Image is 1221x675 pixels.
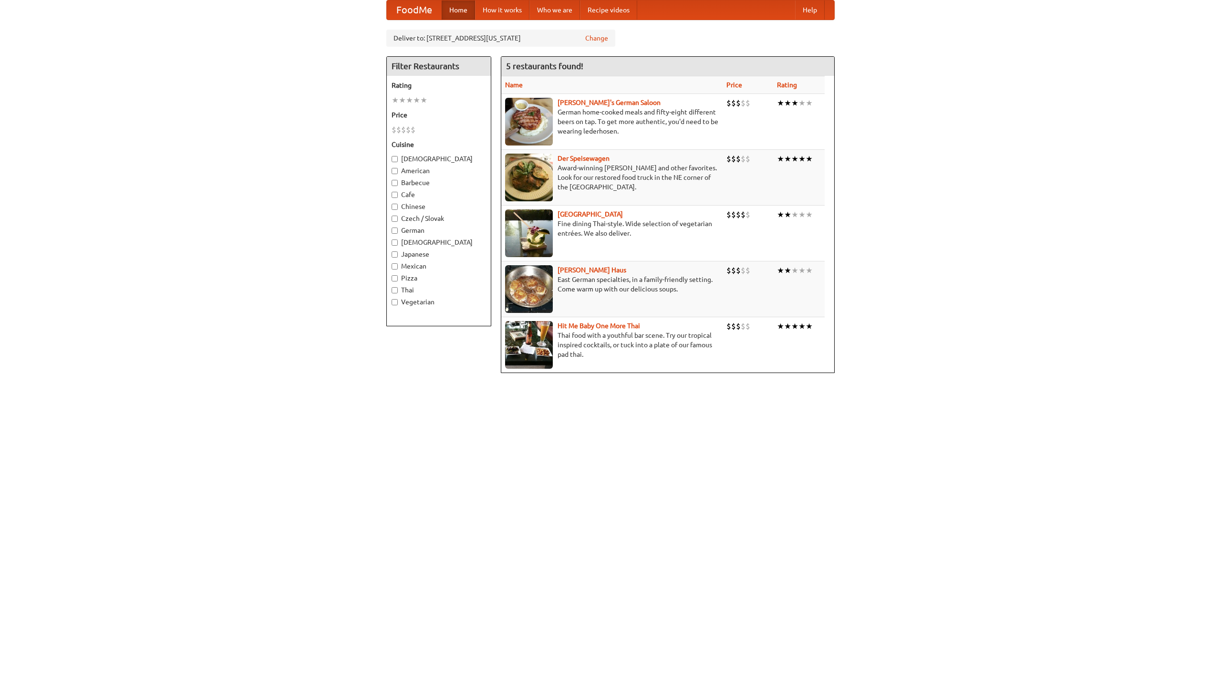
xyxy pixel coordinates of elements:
li: ★ [777,154,784,164]
a: Price [726,81,742,89]
li: $ [741,154,745,164]
p: Award-winning [PERSON_NAME] and other favorites. Look for our restored food truck in the NE corne... [505,163,719,192]
img: satay.jpg [505,209,553,257]
input: Mexican [392,263,398,270]
a: [PERSON_NAME]'s German Saloon [558,99,661,106]
h5: Rating [392,81,486,90]
label: Czech / Slovak [392,214,486,223]
li: ★ [777,209,784,220]
li: ★ [784,321,791,332]
a: Home [442,0,475,20]
label: Mexican [392,261,486,271]
a: FoodMe [387,0,442,20]
img: kohlhaus.jpg [505,265,553,313]
input: [DEMOGRAPHIC_DATA] [392,156,398,162]
li: ★ [791,209,798,220]
li: ★ [798,321,806,332]
p: East German specialties, in a family-friendly setting. Come warm up with our delicious soups. [505,275,719,294]
li: $ [726,209,731,220]
li: $ [741,321,745,332]
li: ★ [777,98,784,108]
a: How it works [475,0,529,20]
li: ★ [784,265,791,276]
li: $ [745,154,750,164]
ng-pluralize: 5 restaurants found! [506,62,583,71]
li: ★ [406,95,413,105]
label: Japanese [392,249,486,259]
li: ★ [777,321,784,332]
li: $ [736,265,741,276]
b: [GEOGRAPHIC_DATA] [558,210,623,218]
li: $ [396,125,401,135]
h4: Filter Restaurants [387,57,491,76]
h5: Price [392,110,486,120]
li: ★ [806,98,813,108]
li: ★ [413,95,420,105]
li: $ [731,154,736,164]
li: $ [736,321,741,332]
li: ★ [784,209,791,220]
p: Fine dining Thai-style. Wide selection of vegetarian entrées. We also deliver. [505,219,719,238]
img: esthers.jpg [505,98,553,145]
li: $ [745,265,750,276]
li: ★ [791,98,798,108]
li: $ [745,321,750,332]
li: ★ [791,265,798,276]
li: $ [726,154,731,164]
label: [DEMOGRAPHIC_DATA] [392,238,486,247]
a: Help [795,0,825,20]
li: $ [736,98,741,108]
li: $ [401,125,406,135]
label: Pizza [392,273,486,283]
label: German [392,226,486,235]
li: ★ [806,265,813,276]
a: Recipe videos [580,0,637,20]
li: ★ [784,98,791,108]
input: Barbecue [392,180,398,186]
li: $ [741,98,745,108]
li: $ [726,321,731,332]
li: $ [745,209,750,220]
label: Vegetarian [392,297,486,307]
li: ★ [798,98,806,108]
label: American [392,166,486,176]
li: ★ [798,209,806,220]
li: $ [741,265,745,276]
img: babythai.jpg [505,321,553,369]
li: ★ [392,95,399,105]
li: ★ [784,154,791,164]
input: Czech / Slovak [392,216,398,222]
h5: Cuisine [392,140,486,149]
li: ★ [399,95,406,105]
li: $ [411,125,415,135]
li: $ [731,265,736,276]
input: Vegetarian [392,299,398,305]
a: Der Speisewagen [558,155,610,162]
li: $ [736,209,741,220]
li: $ [731,321,736,332]
li: ★ [777,265,784,276]
p: German home-cooked meals and fifty-eight different beers on tap. To get more authentic, you'd nee... [505,107,719,136]
b: [PERSON_NAME] Haus [558,266,626,274]
li: ★ [791,321,798,332]
input: [DEMOGRAPHIC_DATA] [392,239,398,246]
li: ★ [806,321,813,332]
a: Who we are [529,0,580,20]
p: Thai food with a youthful bar scene. Try our tropical inspired cocktails, or tuck into a plate of... [505,331,719,359]
div: Deliver to: [STREET_ADDRESS][US_STATE] [386,30,615,47]
li: $ [726,265,731,276]
img: speisewagen.jpg [505,154,553,201]
a: Hit Me Baby One More Thai [558,322,640,330]
li: ★ [806,154,813,164]
li: $ [392,125,396,135]
a: Change [585,33,608,43]
input: American [392,168,398,174]
label: Chinese [392,202,486,211]
input: Japanese [392,251,398,258]
label: Cafe [392,190,486,199]
li: $ [731,209,736,220]
li: $ [726,98,731,108]
li: ★ [420,95,427,105]
label: Thai [392,285,486,295]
